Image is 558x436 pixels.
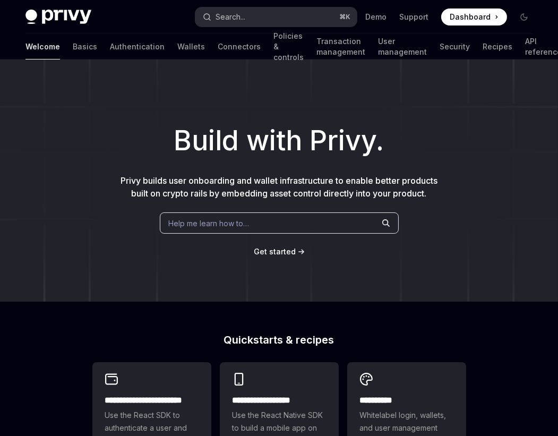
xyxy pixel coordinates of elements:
[399,12,428,22] a: Support
[273,34,304,59] a: Policies & controls
[216,11,245,23] div: Search...
[378,34,427,59] a: User management
[365,12,387,22] a: Demo
[169,218,250,229] span: Help me learn how to…
[195,7,357,27] button: Search...⌘K
[25,10,91,24] img: dark logo
[316,34,365,59] a: Transaction management
[121,175,437,199] span: Privy builds user onboarding and wallet infrastructure to enable better products built on crypto ...
[450,12,491,22] span: Dashboard
[218,34,261,59] a: Connectors
[441,8,507,25] a: Dashboard
[339,13,350,21] span: ⌘ K
[73,34,97,59] a: Basics
[177,34,205,59] a: Wallets
[254,247,296,256] span: Get started
[254,246,296,257] a: Get started
[483,34,512,59] a: Recipes
[92,335,466,345] h2: Quickstarts & recipes
[17,120,541,161] h1: Build with Privy.
[440,34,470,59] a: Security
[516,8,533,25] button: Toggle dark mode
[110,34,165,59] a: Authentication
[25,34,60,59] a: Welcome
